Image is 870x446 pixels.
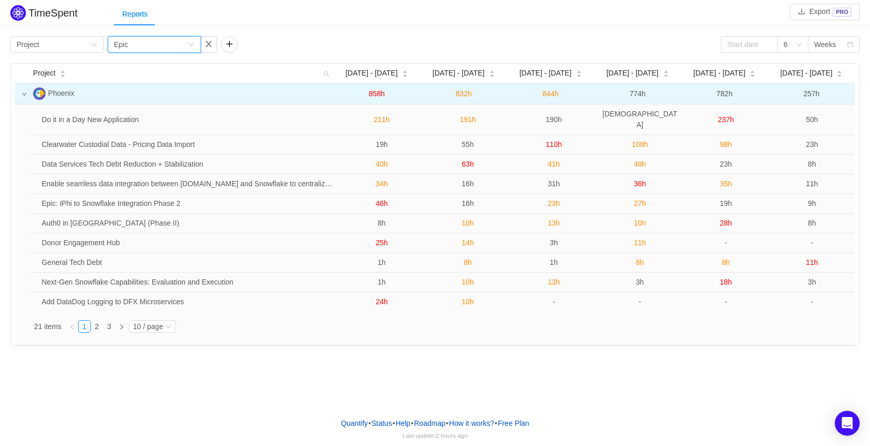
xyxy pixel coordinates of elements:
[91,320,103,333] li: 2
[375,298,387,306] span: 24h
[634,239,646,247] span: 11h
[806,258,818,266] span: 11h
[718,115,734,124] span: 237h
[414,415,446,431] a: Roadmap
[720,140,732,148] span: 98h
[724,298,727,306] span: -
[808,278,816,286] span: 3h
[553,298,555,306] span: -
[375,180,387,188] span: 34h
[37,214,339,233] td: Auth0 in DFX (Phase II)
[548,278,560,286] span: 13h
[133,321,163,332] div: 10 / page
[548,199,560,207] span: 23h
[378,278,386,286] span: 1h
[749,69,756,76] div: Sort
[91,321,103,332] a: 2
[663,73,669,76] i: icon: caret-down
[636,258,644,266] span: 8h
[632,140,648,148] span: 108h
[462,140,474,148] span: 55h
[634,219,646,227] span: 10h
[634,160,646,168] span: 40h
[402,73,408,76] i: icon: caret-down
[375,239,387,247] span: 25h
[374,115,390,124] span: 211h
[546,140,562,148] span: 110h
[33,87,46,100] img: P
[495,419,497,427] span: •
[37,174,339,194] td: Enable seamless data integration between Outreach.io and Snowflake to centralized sales engagemen...
[808,219,816,227] span: 8h
[808,160,816,168] span: 8h
[720,199,732,207] span: 19h
[634,180,646,188] span: 36h
[663,69,669,76] div: Sort
[462,278,474,286] span: 10h
[550,239,558,247] span: 3h
[724,239,727,247] span: -
[34,320,62,333] li: 21 items
[803,90,819,98] span: 257h
[462,180,474,188] span: 16h
[460,115,476,124] span: 191h
[780,68,833,79] span: [DATE] - [DATE]
[119,324,125,330] i: icon: right
[717,90,733,98] span: 782h
[462,239,474,247] span: 14h
[79,321,90,332] a: 1
[60,69,66,72] i: icon: caret-up
[345,68,398,79] span: [DATE] - [DATE]
[104,321,115,332] a: 3
[456,90,472,98] span: 832h
[60,69,66,76] div: Sort
[543,90,559,98] span: 844h
[550,258,558,266] span: 1h
[497,415,530,431] button: Free Plan
[576,69,582,72] i: icon: caret-up
[847,41,853,49] i: icon: calendar
[378,258,386,266] span: 1h
[37,253,339,273] td: General Tech Debt
[22,92,27,97] i: icon: down
[91,41,97,49] i: icon: down
[66,320,78,333] li: Previous Page
[489,73,495,76] i: icon: caret-down
[402,432,468,439] span: Last update:
[836,69,843,76] div: Sort
[489,69,495,76] div: Sort
[808,199,816,207] span: 9h
[395,415,411,431] a: Help
[319,64,334,83] i: icon: search
[720,278,732,286] span: 18h
[720,219,732,227] span: 28h
[402,69,408,76] div: Sort
[462,298,474,306] span: 10h
[634,199,646,207] span: 27h
[462,219,474,227] span: 10h
[103,320,115,333] li: 3
[811,298,814,306] span: -
[519,68,572,79] span: [DATE] - [DATE]
[639,298,641,306] span: -
[835,411,860,436] div: Open Intercom Messenger
[375,199,387,207] span: 46h
[28,7,78,19] h2: TimeSpent
[375,160,387,168] span: 40h
[663,69,669,72] i: icon: caret-up
[114,37,128,52] div: Epic
[375,140,387,148] span: 19h
[368,419,371,427] span: •
[402,69,408,72] i: icon: caret-up
[636,278,644,286] span: 3h
[114,3,156,26] div: Reports
[37,292,339,311] td: Add DataDog Logging to DFX Microservices
[722,258,730,266] span: 8h
[806,180,818,188] span: 11h
[462,199,474,207] span: 16h
[33,68,56,79] span: Project
[432,68,485,79] span: [DATE] - [DATE]
[548,180,560,188] span: 31h
[796,41,802,49] i: icon: down
[720,160,732,168] span: 23h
